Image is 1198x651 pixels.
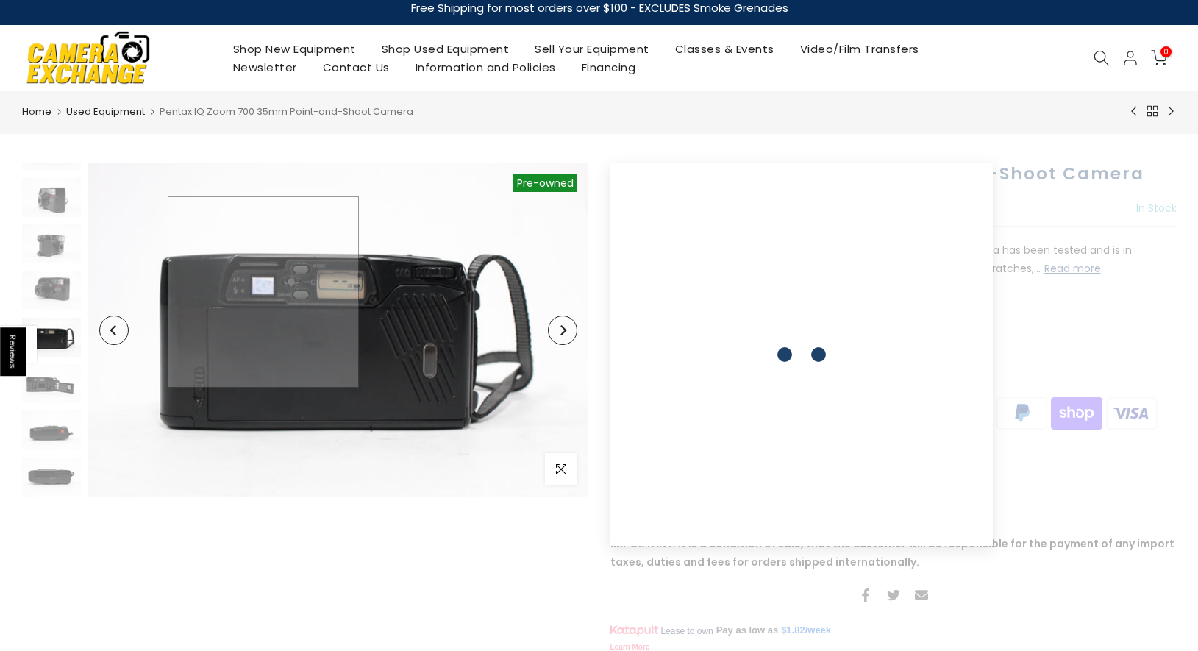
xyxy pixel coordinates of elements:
a: Shop Used Equipment [368,40,522,58]
div: SKU: [610,479,1177,497]
img: synchrony [610,395,666,431]
a: Classes & Events [662,40,787,58]
div: Availability : [610,502,1177,520]
span: Pentax IQ Zoom 700 35mm Point-and-Shoot Camera [160,104,413,118]
h1: Pentax IQ Zoom 700 35mm Point-and-Shoot Camera [610,163,1177,185]
span: 0 [1160,46,1172,57]
img: visa [1104,395,1159,431]
a: Shop New Equipment [220,40,368,58]
div: $44.99 [610,199,673,218]
span: Lease to own [660,625,713,637]
strong: IMPORTANT: It is a condition of sale, that the customer will be responsible for the payment of an... [610,536,1174,569]
button: Read more [1044,262,1101,275]
a: Information and Policies [402,58,568,77]
span: Add to cart [744,302,816,313]
img: shopify pay [1049,395,1105,431]
a: Learn More [610,643,650,651]
img: discover [830,395,885,431]
a: Financing [568,58,649,77]
a: Newsletter [220,58,310,77]
a: Video/Film Transfers [787,40,932,58]
a: Home [22,104,51,119]
span: In Stock [1136,201,1177,216]
img: master [939,395,994,431]
a: Contact Us [310,58,402,77]
a: 0 [1151,50,1167,66]
a: Share on Twitter [887,586,900,604]
button: Previous [99,316,129,345]
img: google pay [885,395,940,431]
a: Sell Your Equipment [522,40,663,58]
button: Add to cart [706,293,834,322]
img: amazon payments [665,395,720,431]
p: This is a Pentax IQ Zoom 700 35mm Point-and-Shoot Camera This camera has been tested and is in ex... [610,241,1177,278]
a: Share on Email [915,586,928,604]
span: Pay as low as [716,624,779,637]
a: Ask a Question [610,447,691,462]
a: Used Equipment [66,104,145,119]
img: apple pay [774,395,830,431]
span: 9223996 [631,479,675,497]
img: paypal [994,395,1049,431]
img: american express [720,395,775,431]
a: Share on Facebook [859,586,872,604]
button: Next [548,316,577,345]
a: $1.82/week [781,624,831,637]
span: In Stock [669,503,710,518]
a: More payment options [610,362,871,380]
